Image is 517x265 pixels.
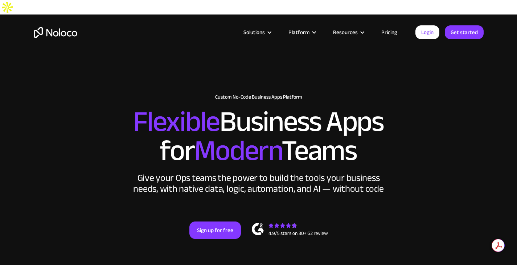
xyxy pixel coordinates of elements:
[194,124,282,178] span: Modern
[234,28,279,37] div: Solutions
[34,27,77,38] a: home
[445,25,484,39] a: Get started
[133,95,219,149] span: Flexible
[34,94,484,100] h1: Custom No-Code Business Apps Platform
[34,107,484,165] h2: Business Apps for Teams
[415,25,439,39] a: Login
[132,173,386,194] div: Give your Ops teams the power to build the tools your business needs, with native data, logic, au...
[288,28,309,37] div: Platform
[189,221,241,239] a: Sign up for free
[243,28,265,37] div: Solutions
[372,28,406,37] a: Pricing
[279,28,324,37] div: Platform
[324,28,372,37] div: Resources
[333,28,358,37] div: Resources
